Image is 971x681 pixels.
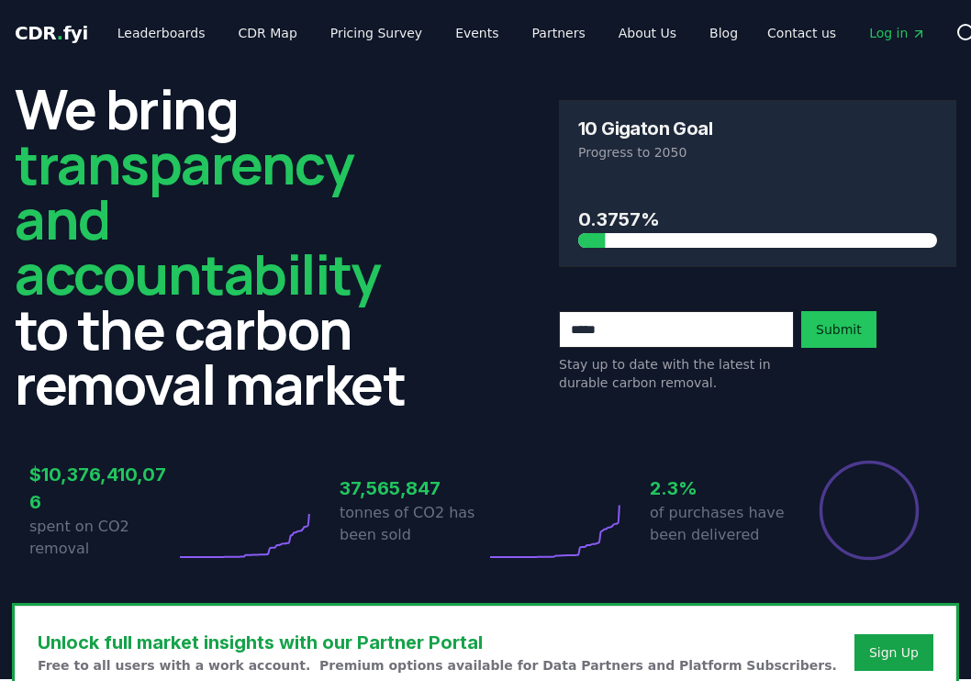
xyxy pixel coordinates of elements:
[29,461,175,516] h3: $10,376,410,076
[650,474,796,502] h3: 2.3%
[38,629,837,656] h3: Unlock full market insights with our Partner Portal
[441,17,513,50] a: Events
[650,502,796,546] p: of purchases have been delivered
[695,17,753,50] a: Blog
[801,311,876,348] button: Submit
[15,22,88,44] span: CDR fyi
[38,656,837,675] p: Free to all users with a work account. Premium options available for Data Partners and Platform S...
[559,355,794,392] p: Stay up to date with the latest in durable carbon removal.
[15,81,412,411] h2: We bring to the carbon removal market
[340,502,485,546] p: tonnes of CO2 has been sold
[15,126,380,311] span: transparency and accountability
[578,206,937,233] h3: 0.3757%
[57,22,63,44] span: .
[604,17,691,50] a: About Us
[753,17,851,50] a: Contact us
[869,24,926,42] span: Log in
[340,474,485,502] h3: 37,565,847
[578,143,937,162] p: Progress to 2050
[753,17,941,50] nav: Main
[818,459,921,562] div: Percentage of sales delivered
[29,516,175,560] p: spent on CO2 removal
[15,20,88,46] a: CDR.fyi
[854,17,941,50] a: Log in
[224,17,312,50] a: CDR Map
[316,17,437,50] a: Pricing Survey
[869,643,919,662] a: Sign Up
[518,17,600,50] a: Partners
[854,634,933,671] button: Sign Up
[103,17,753,50] nav: Main
[578,119,712,138] h3: 10 Gigaton Goal
[103,17,220,50] a: Leaderboards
